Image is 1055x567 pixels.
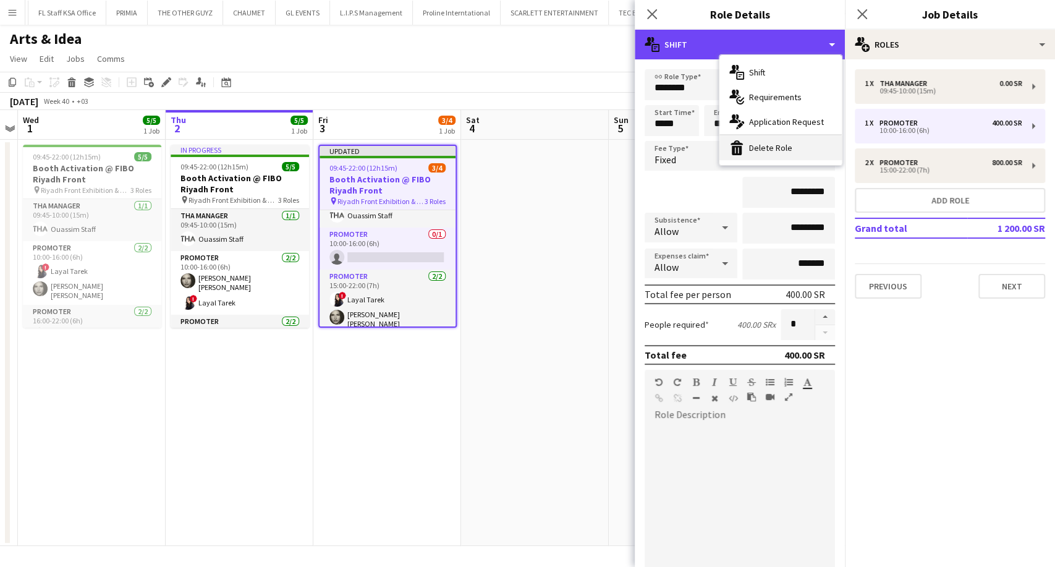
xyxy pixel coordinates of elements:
app-job-card: 09:45-22:00 (12h15m)5/5Booth Activation @ FIBO Riyadh Front Riyadh Front Exhibition & Conference ... [23,145,161,328]
span: Riyadh Front Exhibition & Conference Center [337,197,425,206]
span: ! [42,263,49,271]
span: View [10,53,27,64]
div: Roles [845,30,1055,59]
app-job-card: In progress09:45-22:00 (12h15m)5/5Booth Activation @ FIBO Riyadh Front Riyadh Front Exhibition & ... [171,145,309,328]
button: Italic [710,377,719,387]
button: Text Color [803,377,811,387]
button: Horizontal Line [692,393,700,403]
button: Underline [729,377,737,387]
button: Redo [673,377,682,387]
span: Jobs [66,53,85,64]
div: Delete Role [719,135,842,160]
button: Paste as plain text [747,392,756,402]
span: 1 [21,121,39,135]
div: Updated [320,146,455,156]
span: ! [339,292,346,299]
span: 3 Roles [425,197,446,206]
div: 15:00-22:00 (7h) [865,167,1022,173]
span: 5 [612,121,629,135]
button: Increase [815,309,835,325]
span: Thu [171,114,186,126]
h3: Role Details [635,6,845,22]
app-card-role: Promoter2/216:00-22:00 (6h) [171,315,309,375]
div: 1 x [865,79,879,88]
span: ! [190,295,197,302]
button: FL Staff KSA Office [28,1,106,25]
td: 1 200.00 SR [967,218,1045,238]
button: Add role [855,188,1045,213]
div: THA Manager [879,79,932,88]
app-card-role: THA Manager1/109:45-10:00 (15m)Ouassim Staff [171,209,309,251]
span: Sun [614,114,629,126]
td: Grand total [855,218,967,238]
span: 5/5 [143,116,160,125]
app-card-role: Promoter0/110:00-16:00 (6h) [320,228,455,270]
button: Insert video [766,392,774,402]
div: 400.00 SR x [737,319,776,330]
div: 1 Job [143,126,159,135]
div: 1 Job [291,126,307,135]
div: 1 x [865,119,879,127]
button: TEC EVENTS [609,1,667,25]
span: Edit [40,53,54,64]
div: 09:45-10:00 (15m) [865,88,1022,94]
span: Week 40 [41,96,72,106]
a: Jobs [61,51,90,67]
span: 3 [316,121,328,135]
button: Strikethrough [747,377,756,387]
span: Allow [655,225,679,237]
h3: Booth Activation @ FIBO Riyadh Front [23,163,161,185]
button: SCARLETT ENTERTAINMENT [501,1,609,25]
span: 3 Roles [130,185,151,195]
div: Shift [635,30,845,59]
div: In progress [171,145,309,155]
app-card-role: Promoter2/216:00-22:00 (6h) [23,305,161,365]
div: 2 x [865,158,879,167]
span: 09:45-22:00 (12h15m) [33,152,101,161]
button: Unordered List [766,377,774,387]
app-card-role: Promoter2/210:00-16:00 (6h)!Layal Tarek[PERSON_NAME] [PERSON_NAME] [23,241,161,305]
span: 5/5 [282,162,299,171]
span: Comms [97,53,125,64]
button: Clear Formatting [710,393,719,403]
button: Bold [692,377,700,387]
app-job-card: Updated09:45-22:00 (12h15m)3/4Booth Activation @ FIBO Riyadh Front Riyadh Front Exhibition & Conf... [318,145,457,328]
span: Shift [749,67,765,78]
span: 3 Roles [278,195,299,205]
span: 3/4 [428,163,446,173]
h3: Booth Activation @ FIBO Riyadh Front [171,173,309,195]
h3: Job Details [845,6,1055,22]
span: Application Request [749,116,824,127]
span: 5/5 [290,116,308,125]
div: 800.00 SR [992,158,1022,167]
div: [DATE] [10,95,38,108]
button: THE OTHER GUYZ [148,1,223,25]
button: PRIMIA [106,1,148,25]
a: Edit [35,51,59,67]
span: Requirements [749,92,802,103]
div: Promoter [879,119,923,127]
div: Promoter [879,158,923,167]
div: 0.00 SR [999,79,1022,88]
div: 1 Job [439,126,455,135]
div: 400.00 SR [786,288,825,301]
app-card-role: THA Manager1/109:45-10:00 (15m)Ouassim Staff [23,199,161,241]
div: +03 [77,96,88,106]
h3: Booth Activation @ FIBO Riyadh Front [320,174,455,196]
app-card-role: Promoter2/215:00-22:00 (7h)!Layal Tarek[PERSON_NAME] [PERSON_NAME] [320,270,455,333]
span: 5/5 [134,152,151,161]
button: Undo [655,377,663,387]
button: Fullscreen [784,392,793,402]
div: 10:00-16:00 (6h) [865,127,1022,134]
span: 09:45-22:00 (12h15m) [180,162,248,171]
button: Ordered List [784,377,793,387]
span: Fixed [655,153,676,166]
button: GL EVENTS [276,1,330,25]
label: People required [645,319,709,330]
span: 4 [464,121,480,135]
div: Total fee per person [645,288,731,301]
span: Riyadh Front Exhibition & Conference Center [41,185,130,195]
